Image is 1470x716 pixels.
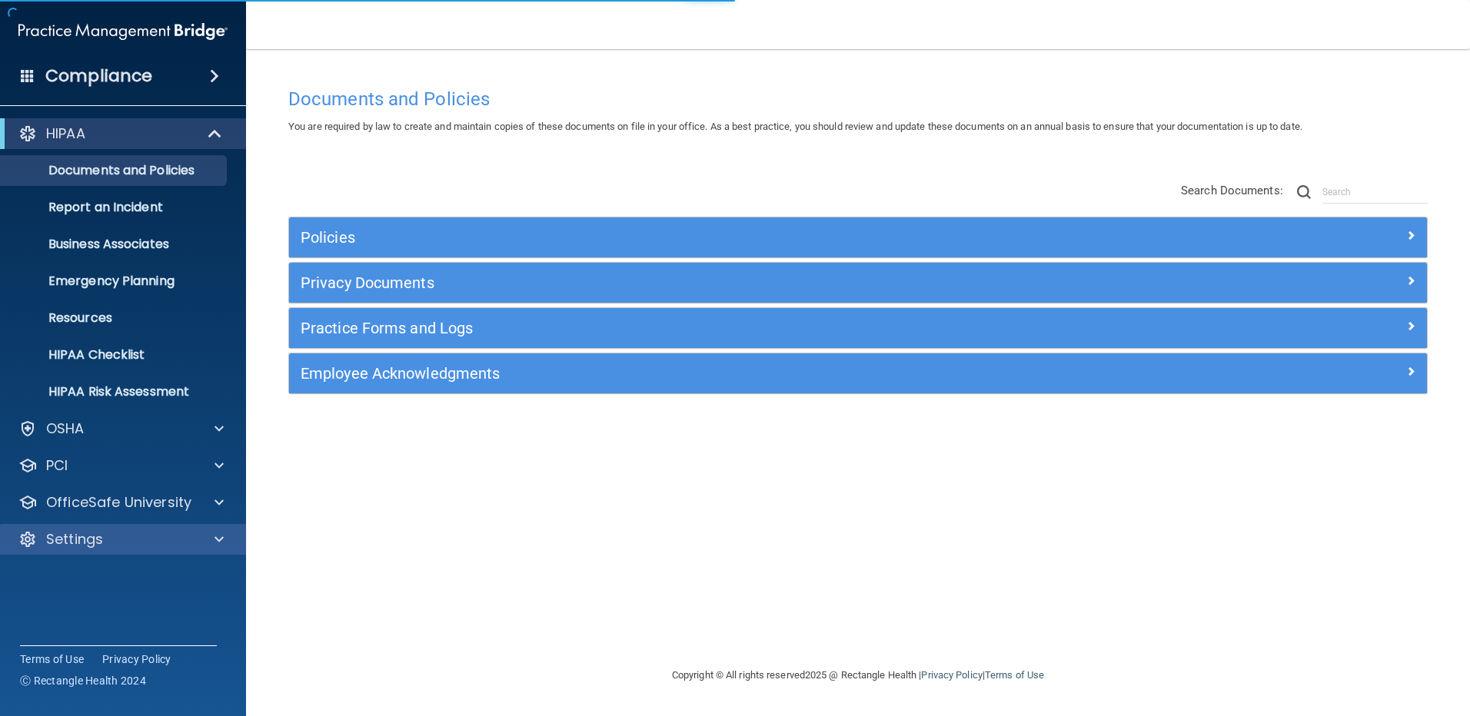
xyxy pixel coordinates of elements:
img: PMB logo [18,16,228,47]
p: HIPAA Checklist [10,347,220,363]
a: Privacy Policy [102,651,171,667]
a: Practice Forms and Logs [301,316,1415,340]
a: Settings [18,530,224,549]
p: HIPAA [46,124,85,143]
p: PCI [46,456,68,475]
input: Search [1322,181,1428,204]
a: HIPAA [18,124,223,143]
h4: Documents and Policies [288,89,1428,109]
span: Search Documents: [1181,184,1283,197]
p: Settings [46,530,103,549]
h5: Practice Forms and Logs [301,320,1131,336]
a: PCI [18,456,224,475]
p: Documents and Policies [10,163,220,178]
p: HIPAA Risk Assessment [10,384,220,399]
a: Privacy Documents [301,270,1415,295]
a: OSHA [18,419,224,438]
p: OSHA [46,419,85,438]
h4: Compliance [45,65,152,87]
p: Emergency Planning [10,273,220,289]
span: Ⓒ Rectangle Health 2024 [20,673,146,688]
p: OfficeSafe University [46,493,191,512]
div: Copyright © All rights reserved 2025 @ Rectangle Health | | [577,651,1139,700]
p: Resources [10,310,220,326]
a: Employee Acknowledgments [301,361,1415,386]
p: Business Associates [10,237,220,252]
p: Report an Incident [10,200,220,215]
h5: Employee Acknowledgments [301,365,1131,382]
a: Policies [301,225,1415,250]
a: OfficeSafe University [18,493,224,512]
img: ic-search.3b580494.png [1297,185,1311,199]
span: You are required by law to create and maintain copies of these documents on file in your office. ... [288,121,1302,132]
h5: Privacy Documents [301,274,1131,291]
h5: Policies [301,229,1131,246]
a: Privacy Policy [921,669,982,681]
a: Terms of Use [20,651,84,667]
a: Terms of Use [985,669,1044,681]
